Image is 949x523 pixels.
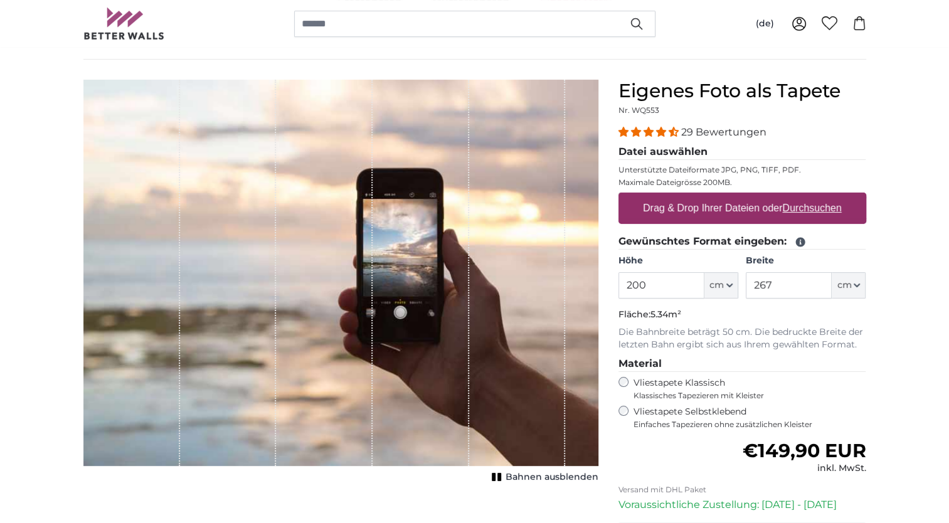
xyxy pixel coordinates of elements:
[618,309,866,321] p: Fläche:
[634,377,856,401] label: Vliestapete Klassisch
[618,255,738,267] label: Höhe
[83,8,165,40] img: Betterwalls
[709,279,724,292] span: cm
[618,80,866,102] h1: Eigenes Foto als Tapete
[742,439,866,462] span: €149,90 EUR
[618,356,866,372] legend: Material
[681,126,766,138] span: 29 Bewertungen
[618,105,659,115] span: Nr. WQ553
[618,234,866,250] legend: Gewünschtes Format eingeben:
[837,279,851,292] span: cm
[618,165,866,175] p: Unterstützte Dateiformate JPG, PNG, TIFF, PDF.
[704,272,738,298] button: cm
[618,126,681,138] span: 4.34 stars
[506,471,598,483] span: Bahnen ausblenden
[618,326,866,351] p: Die Bahnbreite beträgt 50 cm. Die bedruckte Breite der letzten Bahn ergibt sich aus Ihrem gewählt...
[618,485,866,495] p: Versand mit DHL Paket
[488,468,598,486] button: Bahnen ausblenden
[782,203,841,213] u: Durchsuchen
[634,420,866,430] span: Einfaches Tapezieren ohne zusätzlichen Kleister
[83,80,598,486] div: 1 of 1
[746,13,784,35] button: (de)
[618,497,866,512] p: Voraussichtliche Zustellung: [DATE] - [DATE]
[618,144,866,160] legend: Datei auswählen
[638,196,847,221] label: Drag & Drop Ihrer Dateien oder
[746,255,866,267] label: Breite
[634,406,866,430] label: Vliestapete Selbstklebend
[742,462,866,475] div: inkl. MwSt.
[634,391,856,401] span: Klassisches Tapezieren mit Kleister
[618,177,866,188] p: Maximale Dateigrösse 200MB.
[650,309,681,320] span: 5.34m²
[832,272,866,298] button: cm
